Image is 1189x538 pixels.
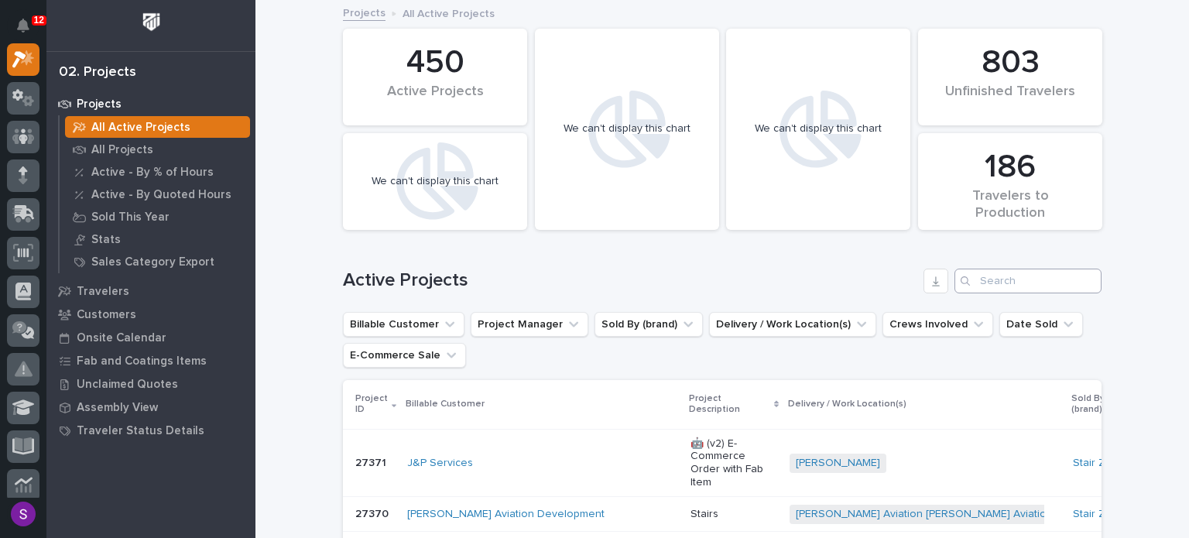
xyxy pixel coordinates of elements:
[46,279,255,303] a: Travelers
[999,312,1083,337] button: Date Sold
[564,122,690,135] div: We can't display this chart
[690,437,777,489] p: 🤖 (v2) E-Commerce Order with Fab Item
[19,19,39,43] div: Notifications12
[60,183,255,205] a: Active - By Quoted Hours
[91,166,214,180] p: Active - By % of Hours
[46,372,255,396] a: Unclaimed Quotes
[91,211,170,224] p: Sold This Year
[343,312,464,337] button: Billable Customer
[690,508,777,521] p: Stairs
[471,312,588,337] button: Project Manager
[91,188,231,202] p: Active - By Quoted Hours
[77,378,178,392] p: Unclaimed Quotes
[755,122,882,135] div: We can't display this chart
[709,312,876,337] button: Delivery / Work Location(s)
[406,396,485,413] p: Billable Customer
[60,251,255,272] a: Sales Category Export
[46,326,255,349] a: Onsite Calendar
[372,175,499,188] div: We can't display this chart
[355,390,388,419] p: Project ID
[944,84,1076,116] div: Unfinished Travelers
[77,308,136,322] p: Customers
[343,343,466,368] button: E-Commerce Sale
[60,161,255,183] a: Active - By % of Hours
[77,424,204,438] p: Traveler Status Details
[46,349,255,372] a: Fab and Coatings Items
[60,206,255,228] a: Sold This Year
[46,92,255,115] a: Projects
[944,148,1076,187] div: 186
[60,228,255,250] a: Stats
[1073,457,1126,470] a: Stair Zone
[355,454,389,470] p: 27371
[796,457,880,470] a: [PERSON_NAME]
[954,269,1102,293] input: Search
[369,43,501,82] div: 450
[34,15,44,26] p: 12
[77,285,129,299] p: Travelers
[91,121,190,135] p: All Active Projects
[1073,508,1126,521] a: Stair Zone
[407,508,605,521] a: [PERSON_NAME] Aviation Development
[46,419,255,442] a: Traveler Status Details
[343,269,917,292] h1: Active Projects
[7,9,39,42] button: Notifications
[355,505,392,521] p: 27370
[91,233,121,247] p: Stats
[77,98,122,111] p: Projects
[7,498,39,530] button: users-avatar
[91,143,153,157] p: All Projects
[882,312,993,337] button: Crews Involved
[59,64,136,81] div: 02. Projects
[60,116,255,138] a: All Active Projects
[137,8,166,36] img: Workspace Logo
[594,312,703,337] button: Sold By (brand)
[343,3,385,21] a: Projects
[60,139,255,160] a: All Projects
[796,508,1111,521] a: [PERSON_NAME] Aviation [PERSON_NAME] Aviation (building D)
[46,396,255,419] a: Assembly View
[77,401,158,415] p: Assembly View
[944,188,1076,221] div: Travelers to Production
[689,390,770,419] p: Project Description
[403,4,495,21] p: All Active Projects
[1071,390,1130,419] p: Sold By (brand)
[788,396,906,413] p: Delivery / Work Location(s)
[77,355,207,368] p: Fab and Coatings Items
[407,457,473,470] a: J&P Services
[77,331,166,345] p: Onsite Calendar
[91,255,214,269] p: Sales Category Export
[46,303,255,326] a: Customers
[944,43,1076,82] div: 803
[369,84,501,116] div: Active Projects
